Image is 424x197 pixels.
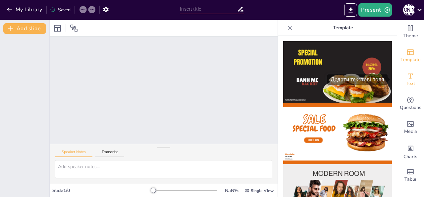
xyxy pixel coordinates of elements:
[180,4,237,14] input: Insert title
[283,103,392,164] img: thumb-2.png
[397,116,424,140] div: Add images, graphics, shapes or video
[70,24,78,32] span: Position
[400,104,421,111] span: Questions
[52,187,153,194] div: Slide 1 / 0
[397,44,424,68] div: Add ready made slides
[403,3,415,17] button: [PERSON_NAME]
[403,153,417,160] span: Charts
[344,3,357,17] button: Export to PowerPoint
[283,41,392,103] img: thumb-1.png
[397,163,424,187] div: Add a table
[397,140,424,163] div: Add charts and graphs
[403,32,418,40] span: Theme
[52,23,63,34] div: Layout
[397,68,424,92] div: Add text boxes
[404,176,416,183] span: Table
[295,20,391,36] p: Template
[397,20,424,44] div: Change the overall theme
[55,150,92,157] button: Speaker Notes
[251,188,274,193] span: Single View
[358,3,392,17] button: Present
[403,4,415,16] div: [PERSON_NAME]
[331,76,384,83] font: Додати текстові поля
[3,23,46,34] button: Add slide
[50,7,71,13] div: Saved
[406,80,415,87] span: Text
[397,92,424,116] div: Get real-time input from your audience
[95,150,125,157] button: Transcript
[5,4,45,15] button: My Library
[224,187,239,194] div: NaN %
[404,128,417,135] span: Media
[400,56,421,63] span: Template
